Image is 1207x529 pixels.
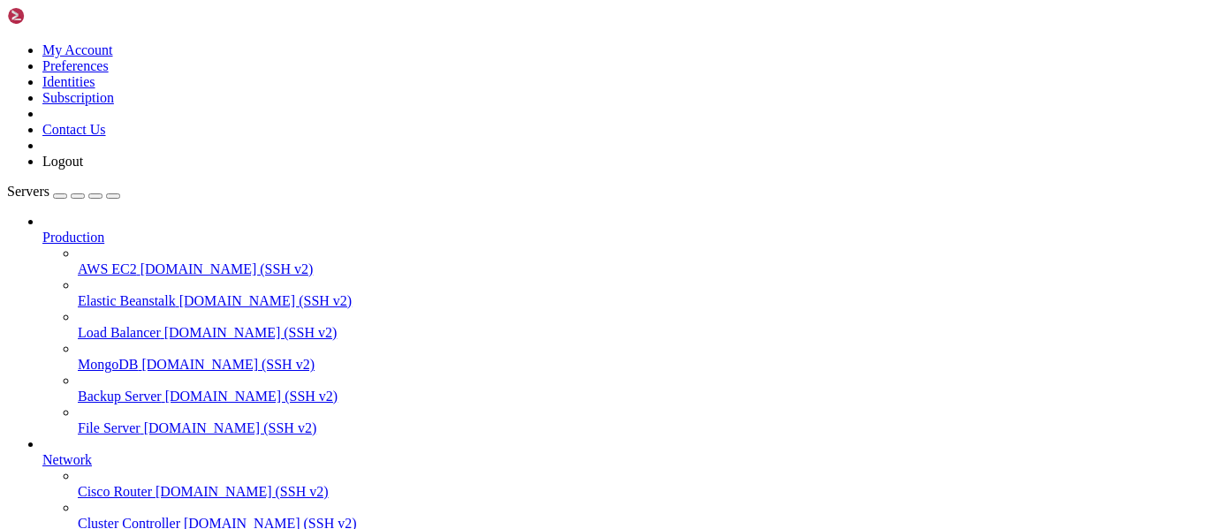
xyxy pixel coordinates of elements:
span: [DOMAIN_NAME] (SSH v2) [144,420,317,435]
span: [DOMAIN_NAME] (SSH v2) [165,389,338,404]
a: Identities [42,74,95,89]
img: Shellngn [7,7,109,25]
a: Elastic Beanstalk [DOMAIN_NAME] (SSH v2) [78,293,1200,309]
span: [DOMAIN_NAME] (SSH v2) [164,325,338,340]
span: Load Balancer [78,325,161,340]
span: MongoDB [78,357,138,372]
span: AWS EC2 [78,261,137,276]
li: Load Balancer [DOMAIN_NAME] (SSH v2) [78,309,1200,341]
li: MongoDB [DOMAIN_NAME] (SSH v2) [78,341,1200,373]
a: Servers [7,184,120,199]
span: Servers [7,184,49,199]
li: Backup Server [DOMAIN_NAME] (SSH v2) [78,373,1200,404]
li: AWS EC2 [DOMAIN_NAME] (SSH v2) [78,246,1200,277]
a: Backup Server [DOMAIN_NAME] (SSH v2) [78,389,1200,404]
li: Production [42,214,1200,436]
span: [DOMAIN_NAME] (SSH v2) [179,293,353,308]
a: Load Balancer [DOMAIN_NAME] (SSH v2) [78,325,1200,341]
a: AWS EC2 [DOMAIN_NAME] (SSH v2) [78,261,1200,277]
a: Subscription [42,90,114,105]
a: MongoDB [DOMAIN_NAME] (SSH v2) [78,357,1200,373]
span: Elastic Beanstalk [78,293,176,308]
span: Network [42,452,92,467]
span: Cisco Router [78,484,152,499]
a: Preferences [42,58,109,73]
li: File Server [DOMAIN_NAME] (SSH v2) [78,404,1200,436]
a: Contact Us [42,122,106,137]
span: File Server [78,420,140,435]
li: Cisco Router [DOMAIN_NAME] (SSH v2) [78,468,1200,500]
span: [DOMAIN_NAME] (SSH v2) [141,357,315,372]
span: Backup Server [78,389,162,404]
a: File Server [DOMAIN_NAME] (SSH v2) [78,420,1200,436]
span: [DOMAIN_NAME] (SSH v2) [140,261,314,276]
span: Production [42,230,104,245]
span: [DOMAIN_NAME] (SSH v2) [156,484,329,499]
li: Elastic Beanstalk [DOMAIN_NAME] (SSH v2) [78,277,1200,309]
a: Logout [42,154,83,169]
a: Network [42,452,1200,468]
a: Production [42,230,1200,246]
a: Cisco Router [DOMAIN_NAME] (SSH v2) [78,484,1200,500]
a: My Account [42,42,113,57]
